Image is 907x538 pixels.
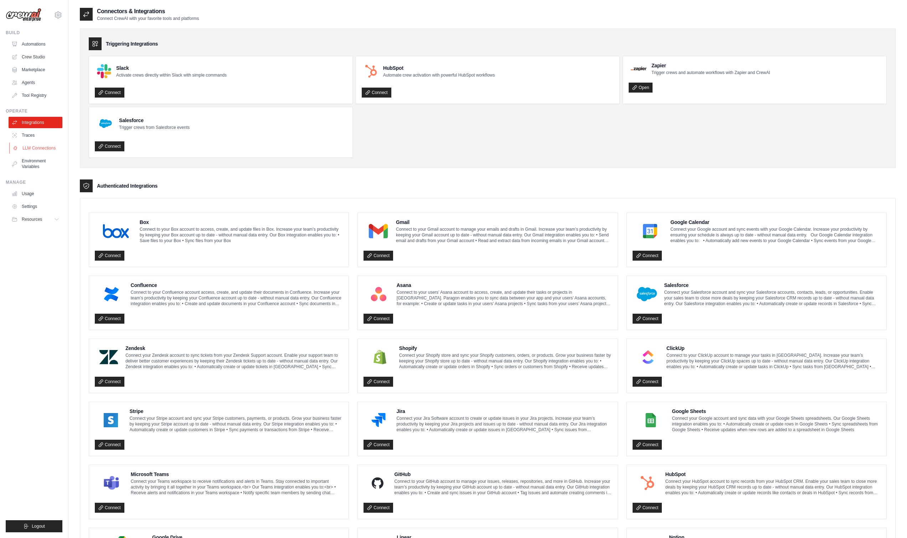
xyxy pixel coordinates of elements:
a: Settings [9,201,62,212]
h3: Triggering Integrations [106,40,158,47]
p: Connect to your GitHub account to manage your issues, releases, repositories, and more in GitHub.... [395,479,612,496]
h4: Box [140,219,343,226]
p: Connect your Stripe account and sync your Stripe customers, payments, or products. Grow your busi... [130,416,343,433]
p: Connect your Shopify store and sync your Shopify customers, orders, or products. Grow your busine... [399,352,612,370]
img: Salesforce Logo [97,115,114,132]
p: Trigger crews and automate workflows with Zapier and CrewAI [651,70,770,75]
a: Connect [95,314,124,324]
p: Connect CrewAI with your favorite tools and platforms [97,16,199,21]
a: Connect [362,88,391,98]
a: Connect [633,314,662,324]
h4: Google Sheets [672,408,881,415]
a: Connect [364,503,393,513]
img: Shopify Logo [366,350,394,364]
a: Connect [633,440,662,450]
img: Asana Logo [366,287,391,301]
img: HubSpot Logo [635,476,660,490]
h4: GitHub [395,471,612,478]
img: Microsoft Teams Logo [97,476,126,490]
a: Integrations [9,117,62,128]
div: Operate [6,108,62,114]
img: ClickUp Logo [635,350,661,364]
p: Connect to your Confluence account access, create, and update their documents in Confluence. Incr... [131,289,343,307]
img: GitHub Logo [366,476,389,490]
a: Usage [9,188,62,199]
h4: Zendesk [125,345,343,352]
a: Marketplace [9,64,62,75]
div: Manage [6,179,62,185]
p: Connect your Google account and sync data with your Google Sheets spreadsheets. Our Google Sheets... [672,416,881,433]
a: Connect [364,314,393,324]
a: Connect [95,141,124,151]
img: HubSpot Logo [364,64,378,78]
p: Connect your Teams workspace to receive notifications and alerts in Teams. Stay connected to impo... [131,479,343,496]
h2: Connectors & Integrations [97,7,199,16]
a: LLM Connections [9,142,63,154]
img: Gmail Logo [366,224,391,238]
h4: HubSpot [383,64,495,72]
p: Activate crews directly within Slack with simple commands [116,72,227,78]
p: Connect your Jira Software account to create or update issues in your Jira projects. Increase you... [396,416,612,433]
p: Connect your Google account and sync events with your Google Calendar. Increase your productivity... [670,226,881,244]
p: Connect to your Gmail account to manage your emails and drafts in Gmail. Increase your team’s pro... [396,226,612,244]
a: Automations [9,38,62,50]
a: Traces [9,130,62,141]
a: Crew Studio [9,51,62,63]
h4: Slack [116,64,227,72]
img: Google Calendar Logo [635,224,666,238]
button: Logout [6,520,62,532]
h4: Salesforce [664,282,881,289]
img: Slack Logo [97,64,111,78]
a: Connect [95,251,124,261]
h4: Salesforce [119,117,190,124]
p: Connect your HubSpot account to sync records from your HubSpot CRM. Enable your sales team to clo... [665,479,881,496]
img: Logo [6,8,41,22]
img: Zapier Logo [631,67,646,71]
a: Open [629,83,653,93]
button: Resources [9,214,62,225]
span: Logout [32,523,45,529]
img: Confluence Logo [97,287,126,301]
a: Connect [364,251,393,261]
h4: Jira [396,408,612,415]
h4: Confluence [131,282,343,289]
h4: Microsoft Teams [131,471,343,478]
a: Tool Registry [9,90,62,101]
h4: ClickUp [666,345,881,352]
h4: Zapier [651,62,770,69]
a: Connect [95,377,124,387]
img: Stripe Logo [97,413,125,427]
img: Salesforce Logo [635,287,659,301]
a: Connect [95,503,124,513]
p: Automate crew activation with powerful HubSpot workflows [383,72,495,78]
a: Connect [95,88,124,98]
p: Connect your Salesforce account and sync your Salesforce accounts, contacts, leads, or opportunit... [664,289,881,307]
a: Agents [9,77,62,88]
h3: Authenticated Integrations [97,182,158,189]
img: Jira Logo [366,413,391,427]
h4: Gmail [396,219,612,226]
p: Connect to your ClickUp account to manage your tasks in [GEOGRAPHIC_DATA]. Increase your team’s p... [666,352,881,370]
p: Connect to your users’ Asana account to access, create, and update their tasks or projects in [GE... [397,289,612,307]
a: Connect [633,377,662,387]
h4: Stripe [130,408,343,415]
h4: HubSpot [665,471,881,478]
img: Google Sheets Logo [635,413,667,427]
a: Connect [95,440,124,450]
p: Trigger crews from Salesforce events [119,125,190,130]
h4: Asana [397,282,612,289]
span: Resources [22,216,42,222]
a: Environment Variables [9,155,62,172]
a: Connect [364,377,393,387]
div: Build [6,30,62,36]
p: Connect to your Box account to access, create, and update files in Box. Increase your team’s prod... [140,226,343,244]
a: Connect [364,440,393,450]
img: Zendesk Logo [97,350,120,364]
a: Connect [633,503,662,513]
a: Connect [633,251,662,261]
h4: Shopify [399,345,612,352]
p: Connect your Zendesk account to sync tickets from your Zendesk Support account. Enable your suppo... [125,352,343,370]
img: Box Logo [97,224,135,238]
h4: Google Calendar [670,219,881,226]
